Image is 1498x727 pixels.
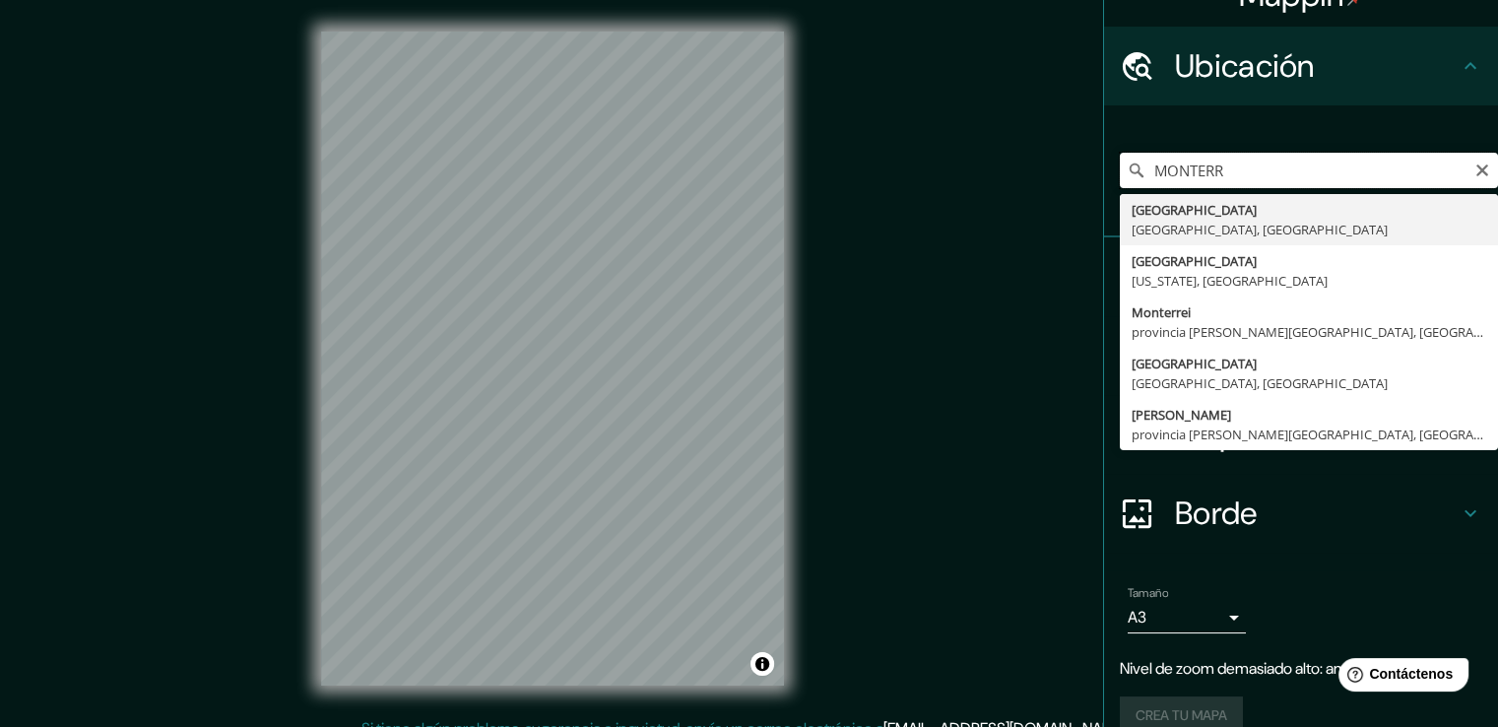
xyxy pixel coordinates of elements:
[1104,316,1498,395] div: Estilo
[1132,355,1257,372] font: [GEOGRAPHIC_DATA]
[1120,153,1498,188] input: Elige tu ciudad o zona
[1175,493,1258,534] font: Borde
[1132,201,1257,219] font: [GEOGRAPHIC_DATA]
[1132,221,1388,238] font: [GEOGRAPHIC_DATA], [GEOGRAPHIC_DATA]
[1104,27,1498,105] div: Ubicación
[1128,585,1168,601] font: Tamaño
[1120,658,1402,679] font: Nivel de zoom demasiado alto: amplíe más
[1132,272,1328,290] font: [US_STATE], [GEOGRAPHIC_DATA]
[1474,160,1490,178] button: Claro
[1104,474,1498,553] div: Borde
[1132,406,1231,424] font: [PERSON_NAME]
[1128,607,1146,628] font: A3
[750,652,774,676] button: Activar o desactivar atribución
[1323,650,1476,705] iframe: Lanzador de widgets de ayuda
[1132,252,1257,270] font: [GEOGRAPHIC_DATA]
[1132,303,1191,321] font: Monterrei
[321,32,784,686] canvas: Mapa
[1104,237,1498,316] div: Patas
[1104,395,1498,474] div: Disposición
[1132,374,1388,392] font: [GEOGRAPHIC_DATA], [GEOGRAPHIC_DATA]
[1175,45,1315,87] font: Ubicación
[1128,602,1246,633] div: A3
